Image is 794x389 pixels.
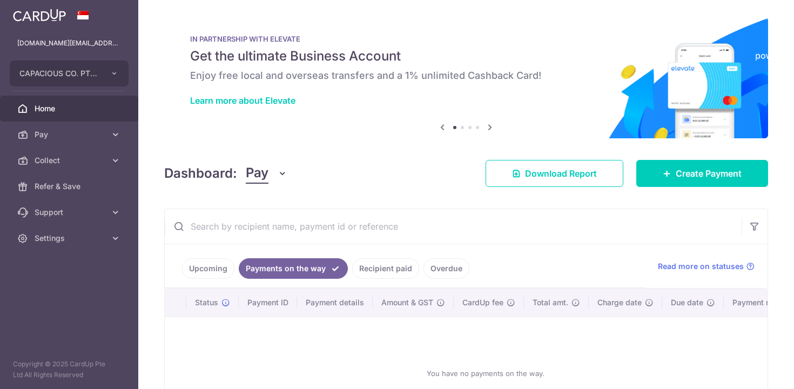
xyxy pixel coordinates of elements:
[724,357,783,384] iframe: Opens a widget where you can find more information
[246,163,268,184] span: Pay
[352,258,419,279] a: Recipient paid
[35,129,106,140] span: Pay
[423,258,469,279] a: Overdue
[658,261,744,272] span: Read more on statuses
[35,207,106,218] span: Support
[190,48,742,65] h5: Get the ultimate Business Account
[164,17,768,138] img: Renovation banner
[297,289,373,317] th: Payment details
[239,258,348,279] a: Payments on the way
[533,297,568,308] span: Total amt.
[195,297,218,308] span: Status
[671,297,703,308] span: Due date
[381,297,433,308] span: Amount & GST
[35,181,106,192] span: Refer & Save
[597,297,642,308] span: Charge date
[658,261,755,272] a: Read more on statuses
[486,160,623,187] a: Download Report
[35,103,106,114] span: Home
[35,155,106,166] span: Collect
[676,167,742,180] span: Create Payment
[636,160,768,187] a: Create Payment
[182,258,234,279] a: Upcoming
[462,297,503,308] span: CardUp fee
[17,38,121,49] p: [DOMAIN_NAME][EMAIL_ADDRESS][DOMAIN_NAME]
[164,164,237,183] h4: Dashboard:
[190,95,295,106] a: Learn more about Elevate
[239,289,297,317] th: Payment ID
[165,209,742,244] input: Search by recipient name, payment id or reference
[525,167,597,180] span: Download Report
[19,68,99,79] span: CAPACIOUS CO. PTE. LTD.
[10,61,129,86] button: CAPACIOUS CO. PTE. LTD.
[13,9,66,22] img: CardUp
[190,35,742,43] p: IN PARTNERSHIP WITH ELEVATE
[190,69,742,82] h6: Enjoy free local and overseas transfers and a 1% unlimited Cashback Card!
[246,163,287,184] button: Pay
[35,233,106,244] span: Settings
